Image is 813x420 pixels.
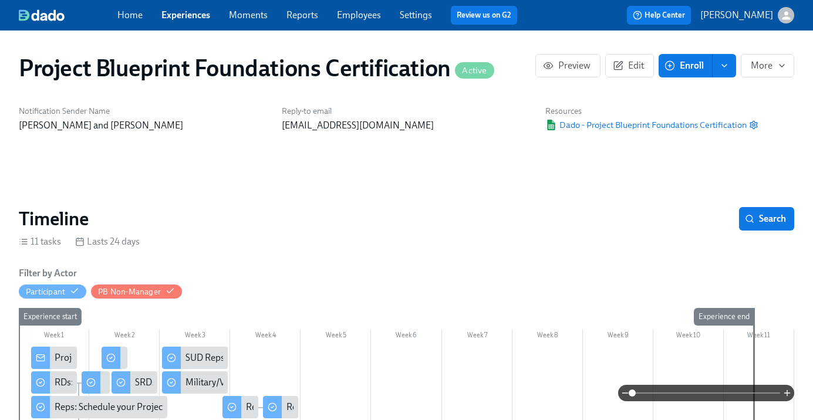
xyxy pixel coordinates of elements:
button: [PERSON_NAME] [700,7,794,23]
div: Week 4 [230,329,301,344]
div: 11 tasks [19,235,61,248]
div: RDs: Schedule your Project Blueprint Live Certification [31,371,77,394]
h6: Notification Sender Name [19,106,268,117]
div: Experience start [19,308,82,326]
div: Military/VA Reps: Complete Your Pre-Work Account Tiering [162,371,228,394]
div: Week 5 [301,329,371,344]
span: Preview [545,60,591,72]
div: Week 10 [653,329,724,344]
a: Home [117,9,143,21]
button: enroll [713,54,736,77]
span: Active [455,66,494,75]
span: Dado - Project Blueprint Foundations Certification [545,119,747,131]
button: More [741,54,794,77]
a: Review us on G2 [457,9,511,21]
div: Project Blueprint Certification Next Steps! [31,347,77,369]
div: SRDs: Schedule your Project Blueprint Live Certification [112,371,157,394]
div: Lasts 24 days [75,235,140,248]
div: Hide PB Non-Manager [98,286,161,297]
a: Moments [229,9,268,21]
div: SUD Reps: Complete Your Pre-Work Account Tiering [162,347,228,369]
div: Hide Participant [26,286,65,297]
a: Experiences [161,9,210,21]
a: dado [19,9,117,21]
div: Week 8 [512,329,583,344]
div: Week 3 [160,329,230,344]
button: Review us on G2 [451,6,517,25]
h2: Timeline [19,207,89,231]
div: Reps: Schedule your Project Blueprint Live Certification [55,401,274,414]
h6: Reply-to email [282,106,531,117]
div: Reps: Schedule your Project Blueprint Live Certification [31,396,167,418]
h6: Filter by Actor [19,267,77,280]
div: Reps: Confirm Your Live Certification Completion [222,396,258,418]
div: Reps: Schedule Your Live Certification Reassessment [263,396,299,418]
div: Week 6 [371,329,441,344]
div: Week 2 [89,329,160,344]
a: Employees [337,9,381,21]
div: SRDs: Schedule your Project Blueprint Live Certification [135,376,356,389]
div: Project Blueprint Certification Next Steps! [55,351,221,364]
div: Week 11 [724,329,794,344]
img: dado [19,9,65,21]
p: [PERSON_NAME] [700,9,773,22]
div: Week 9 [583,329,653,344]
div: Week 1 [19,329,89,344]
img: Google Sheet [545,120,557,130]
span: Search [747,213,786,225]
div: Reps: Schedule Your Live Certification Reassessment [286,401,496,414]
div: Reps: Confirm Your Live Certification Completion [246,401,443,414]
div: Military/VA Reps: Complete Your Pre-Work Account Tiering [185,376,421,389]
span: Help Center [633,9,685,21]
h1: Project Blueprint Foundations Certification [19,54,494,82]
div: SUD Reps: Complete Your Pre-Work Account Tiering [185,351,394,364]
a: Settings [400,9,432,21]
a: Reports [286,9,318,21]
a: Google SheetDado - Project Blueprint Foundations Certification [545,119,747,131]
div: Week 7 [442,329,512,344]
span: Edit [615,60,644,72]
button: Participant [19,284,86,299]
button: Enroll [659,54,713,77]
span: More [751,60,784,72]
button: PB Non-Manager [91,284,182,299]
h6: Resources [545,106,758,117]
button: Help Center [627,6,691,25]
p: [PERSON_NAME] and [PERSON_NAME] [19,119,268,132]
button: Search [739,207,794,231]
button: Edit [605,54,654,77]
div: RDs: Schedule your Project Blueprint Live Certification [55,376,271,389]
span: Enroll [667,60,704,72]
div: Experience end [694,308,754,326]
p: [EMAIL_ADDRESS][DOMAIN_NAME] [282,119,531,132]
button: Preview [535,54,601,77]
